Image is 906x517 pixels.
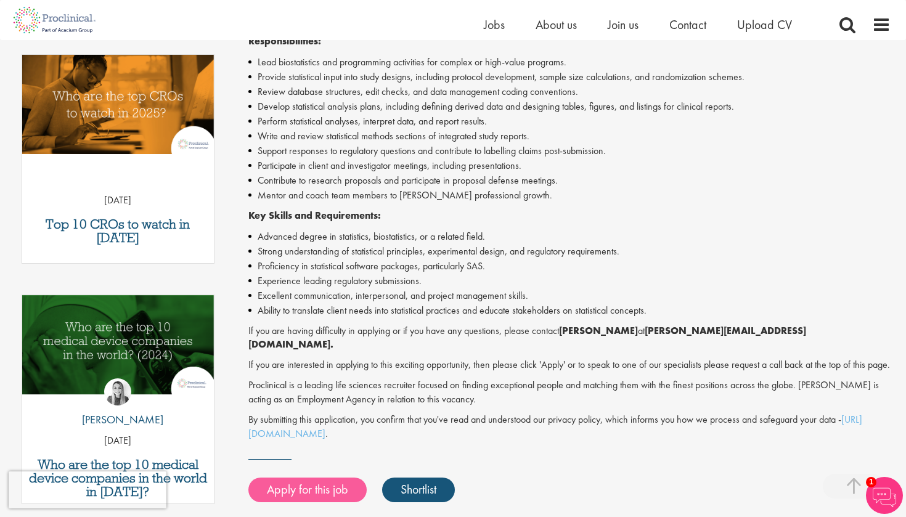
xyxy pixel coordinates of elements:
[73,378,163,434] a: Hannah Burke [PERSON_NAME]
[22,55,214,154] img: Top 10 CROs 2025 | Proclinical
[248,209,381,222] strong: Key Skills and Requirements:
[248,303,891,318] li: Ability to translate client needs into statistical practices and educate stakeholders on statisti...
[248,158,891,173] li: Participate in client and investigator meetings, including presentations.
[608,17,639,33] a: Join us
[22,434,214,448] p: [DATE]
[9,471,166,508] iframe: reCAPTCHA
[22,295,214,404] a: Link to a post
[248,114,891,129] li: Perform statistical analyses, interpret data, and report results.
[22,55,214,164] a: Link to a post
[248,259,891,274] li: Proficiency in statistical software packages, particularly SAS.
[382,478,455,502] a: Shortlist
[248,274,891,288] li: Experience leading regulatory submissions.
[248,324,806,351] strong: [PERSON_NAME][EMAIL_ADDRESS][DOMAIN_NAME].
[248,84,891,99] li: Review database structures, edit checks, and data management coding conventions.
[248,324,891,352] p: If you are having difficulty in applying or if you have any questions, please contact at
[248,99,891,114] li: Develop statistical analysis plans, including defining derived data and designing tables, figures...
[669,17,706,33] a: Contact
[484,17,505,33] a: Jobs
[248,188,891,203] li: Mentor and coach team members to [PERSON_NAME] professional growth.
[28,218,208,245] a: Top 10 CROs to watch in [DATE]
[248,358,891,372] p: If you are interested in applying to this exciting opportunity, then please click 'Apply' or to s...
[22,295,214,394] img: Top 10 Medical Device Companies 2024
[28,458,208,499] a: Who are the top 10 medical device companies in the world in [DATE]?
[248,144,891,158] li: Support responses to regulatory questions and contribute to labelling claims post-submission.
[248,35,321,47] strong: Responsibilities:
[737,17,792,33] a: Upload CV
[536,17,577,33] a: About us
[248,173,891,188] li: Contribute to research proposals and participate in proposal defense meetings.
[248,478,367,502] a: Apply for this job
[104,378,131,405] img: Hannah Burke
[248,129,891,144] li: Write and review statistical methods sections of integrated study reports.
[248,413,862,440] a: [URL][DOMAIN_NAME]
[248,70,891,84] li: Provide statistical input into study designs, including protocol development, sample size calcula...
[73,412,163,428] p: [PERSON_NAME]
[248,55,891,70] li: Lead biostatistics and programming activities for complex or high-value programs.
[248,244,891,259] li: Strong understanding of statistical principles, experimental design, and regulatory requirements.
[248,413,891,441] p: By submitting this application, you confirm that you've read and understood our privacy policy, w...
[866,477,876,487] span: 1
[866,477,903,514] img: Chatbot
[559,324,638,337] strong: [PERSON_NAME]
[248,288,891,303] li: Excellent communication, interpersonal, and project management skills.
[248,378,891,407] p: Proclinical is a leading life sciences recruiter focused on finding exceptional people and matchi...
[22,193,214,208] p: [DATE]
[248,229,891,244] li: Advanced degree in statistics, biostatistics, or a related field.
